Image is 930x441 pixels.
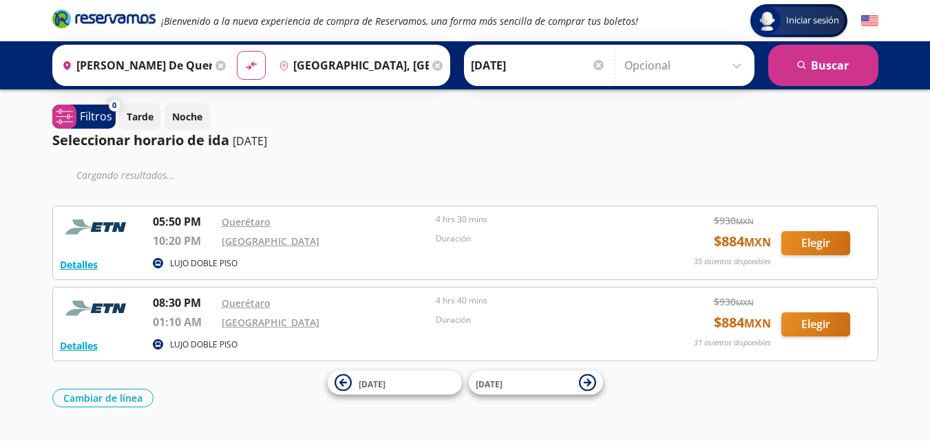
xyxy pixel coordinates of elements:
[436,314,644,326] p: Duración
[170,257,237,270] p: LUJO DOBLE PISO
[744,235,771,250] small: MXN
[161,14,638,28] em: ¡Bienvenido a la nueva experiencia de compra de Reservamos, una forma más sencilla de comprar tus...
[222,297,271,310] a: Querétaro
[714,294,754,309] span: $ 930
[80,108,112,125] p: Filtros
[153,294,215,311] p: 08:30 PM
[60,294,136,322] img: RESERVAMOS
[736,216,754,226] small: MXN
[624,48,748,83] input: Opcional
[436,233,644,245] p: Duración
[76,169,175,182] em: Cargando resultados ...
[52,8,156,29] i: Brand Logo
[273,48,429,83] input: Buscar Destino
[60,213,136,241] img: RESERVAMOS
[436,213,644,226] p: 4 hrs 30 mins
[694,337,771,349] p: 31 asientos disponibles
[60,338,98,353] button: Detalles
[328,371,462,395] button: [DATE]
[56,48,212,83] input: Buscar Origen
[222,316,319,329] a: [GEOGRAPHIC_DATA]
[52,389,154,407] button: Cambiar de línea
[714,213,754,228] span: $ 930
[52,130,229,151] p: Seleccionar horario de ida
[52,105,116,129] button: 0Filtros
[736,297,754,308] small: MXN
[52,8,156,33] a: Brand Logo
[170,338,237,351] p: LUJO DOBLE PISO
[714,231,771,252] span: $ 884
[233,133,267,149] p: [DATE]
[172,109,202,124] p: Noche
[714,312,771,333] span: $ 884
[781,231,850,255] button: Elegir
[112,100,116,111] span: 0
[153,233,215,249] p: 10:20 PM
[222,235,319,248] a: [GEOGRAPHIC_DATA]
[744,316,771,331] small: MXN
[359,378,385,389] span: [DATE]
[781,14,845,28] span: Iniciar sesión
[153,314,215,330] p: 01:10 AM
[222,215,271,228] a: Querétaro
[861,12,878,30] button: English
[781,312,850,336] button: Elegir
[60,257,98,272] button: Detalles
[436,294,644,307] p: 4 hrs 40 mins
[768,45,878,86] button: Buscar
[694,256,771,268] p: 35 asientos disponibles
[165,103,210,130] button: Noche
[153,213,215,230] p: 05:50 PM
[127,109,154,124] p: Tarde
[476,378,503,389] span: [DATE]
[469,371,603,395] button: [DATE]
[119,103,161,130] button: Tarde
[471,48,606,83] input: Elegir Fecha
